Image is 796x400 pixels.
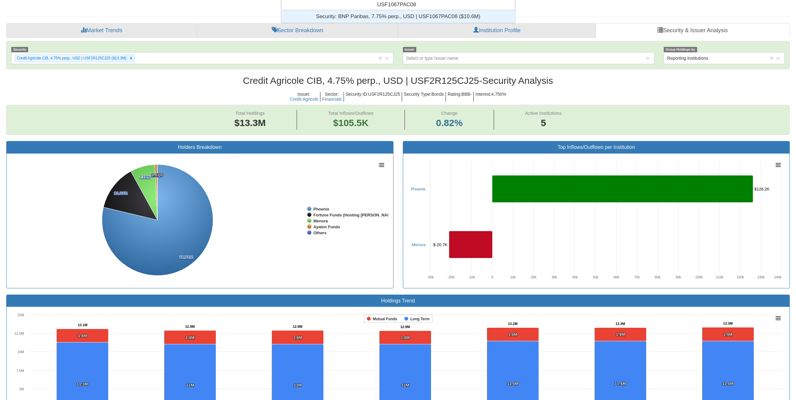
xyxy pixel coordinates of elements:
tspan: 11M [186,383,194,387]
tspan: 11.3M [77,382,88,387]
a: Institution Profile [398,23,596,38]
tspan: 13.33% [114,191,128,195]
tspan: 1.9M [616,332,625,337]
span: Change [441,110,458,116]
a: Menora [412,242,426,247]
tspan: 12.9M [185,325,195,328]
tspan: 78.71% [179,255,193,260]
h2: Credit Agricole CIB, 4.75% perp., USD | USF2R125CJ25 - Security Analysis [6,75,790,86]
tspan: 11M [401,383,409,387]
span: Security [11,47,28,52]
h5: Issuer : [288,92,321,102]
tspan: 13.2M [508,322,518,326]
text: 10k [510,275,516,279]
tspan: 12.9M [293,325,302,328]
tspan: 1.8M [401,335,410,340]
div: grid [281,10,515,23]
a: Security & Issuer Analysis [596,23,790,38]
div: Credit Agricole CIB, 4.75% perp., USD | USF2R125CJ25 ($13.3M) [15,55,127,62]
span: $13.3M [234,118,266,128]
span: $105.5K [333,118,368,128]
text: 90k [675,275,681,279]
tspan: Long Term [410,317,429,321]
text: 80k [655,275,660,279]
tspan: Ayalon Funds [313,225,340,229]
tspan: 13.3M [723,322,733,325]
span: Total Inflows/Outflows [328,110,373,116]
a: Market Trends [6,23,197,38]
h3: Top Inflows/Outflows per Institution [408,144,785,150]
button: Credit Agricole [290,97,318,102]
tspan: 1.9M [723,332,733,337]
a: Phoenix [411,187,426,191]
text: -20k [448,275,454,279]
span: Issuer [403,47,417,52]
h5: Sector : [321,92,344,102]
tspan: Phoenix [313,207,329,211]
text: 30k [551,275,557,279]
text: 140k [774,275,781,279]
div: Reporting Institutions [667,55,708,61]
tspan: Menora [313,219,328,223]
text: 70k [634,275,640,279]
tspan: Fortune Funds (Hosting [PERSON_NAME]) [313,213,396,217]
div: Select or type Issuer name [406,55,459,61]
h5: Security ID : USF2R125CJ25 [344,92,402,102]
tspan: Mutual Funds [373,317,397,321]
h5: Rating : BBB- [446,92,474,102]
tspan: 11.4M [722,381,733,386]
tspan: 0.70% [150,173,162,177]
tspan: 11.4M [507,381,518,386]
tspan: 1.8M [78,333,87,338]
text: 120k [736,275,744,279]
span: 0.82% [436,116,463,130]
tspan: 13.3M [616,322,625,326]
text: 15M [18,313,24,317]
span: Group Holdings by [664,47,697,52]
tspan: 7.19% [139,175,151,179]
text: 130k [757,275,765,279]
tspan: 11.4M [615,381,626,386]
tspan: Others [313,230,327,235]
h5: Security Type : Bonds [402,92,446,102]
text: 20k [531,275,536,279]
tspan: 12.9M [400,325,410,329]
text: 100k [695,275,702,279]
h3: Holders Breakdown [11,144,388,150]
tspan: $126.2K [754,187,770,191]
text: 110k [716,275,723,279]
span: Active Institutions [525,110,562,116]
text: 7.5M [17,369,24,372]
tspan: 1.8M [293,335,302,340]
text: 0 [491,275,493,279]
text: 10M [18,350,24,354]
tspan: $-20.7K [433,242,448,247]
button: Financials [322,97,342,102]
tspan: 11M [294,383,302,387]
text: -30k [427,275,434,279]
text: 60k [613,275,619,279]
tspan: 13.1M [78,323,88,327]
a: Sector Breakdown [197,23,398,38]
text: -10k [468,275,475,279]
text: 40k [572,275,578,279]
tspan: 1.8M [185,335,195,340]
span: Total Holdings [235,110,265,116]
text: 50k [593,275,598,279]
div: Security: ‎BNP Paribas, 7.75% perp., USD | USF1067PAC08 ‎($10.6M)‏ [281,10,515,23]
text: 5M [19,387,24,391]
span: 5 [525,116,562,130]
tspan: 1.8M [508,332,517,337]
text: 12.5M [14,332,24,335]
tspan: 0.07% [152,173,163,177]
h3: Holdings Trend [11,298,785,304]
h5: Interest : 4.750% [474,92,508,102]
